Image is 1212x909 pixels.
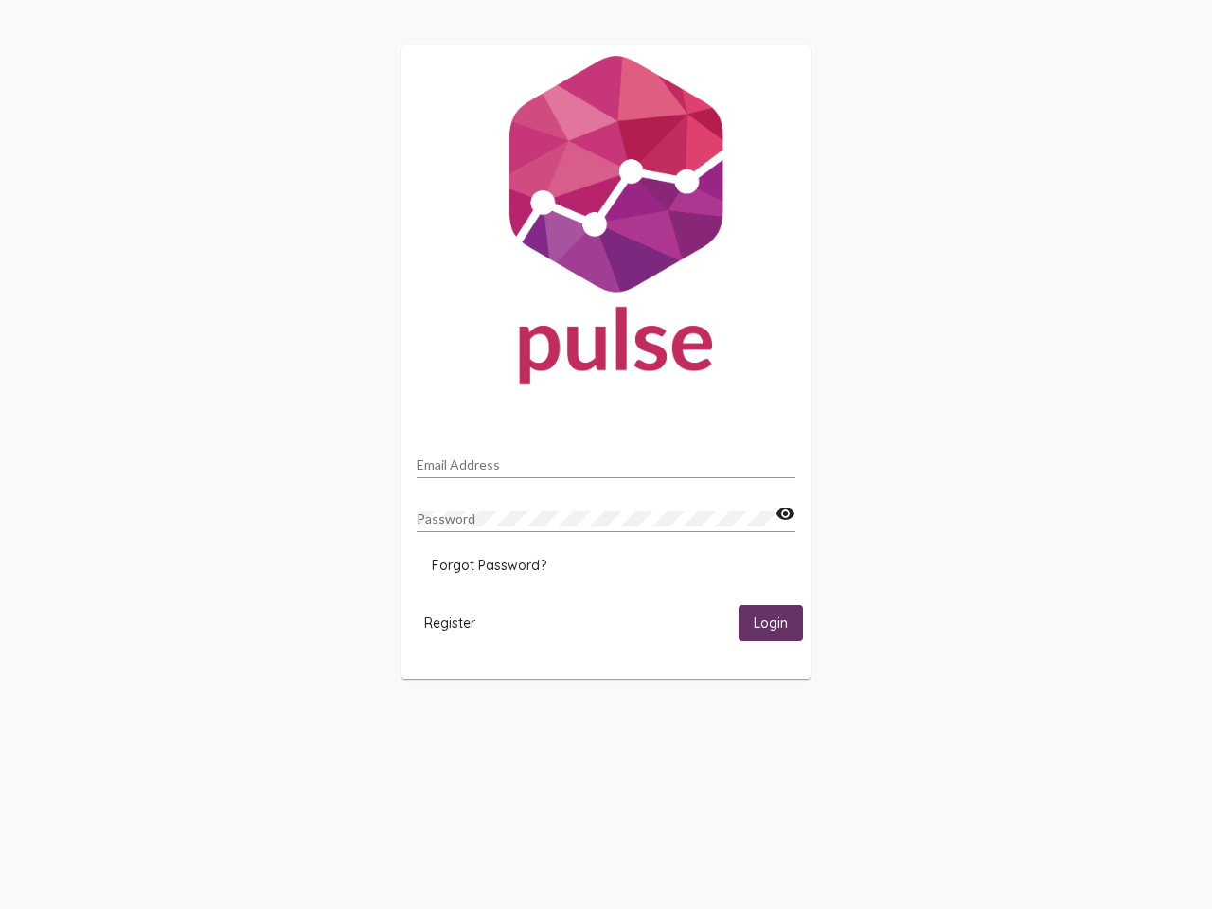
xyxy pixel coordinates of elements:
[409,605,490,640] button: Register
[432,557,546,574] span: Forgot Password?
[775,503,795,526] mat-icon: visibility
[401,45,811,403] img: Pulse For Good Logo
[754,615,788,633] span: Login
[424,615,475,632] span: Register
[739,605,803,640] button: Login
[417,548,561,582] button: Forgot Password?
